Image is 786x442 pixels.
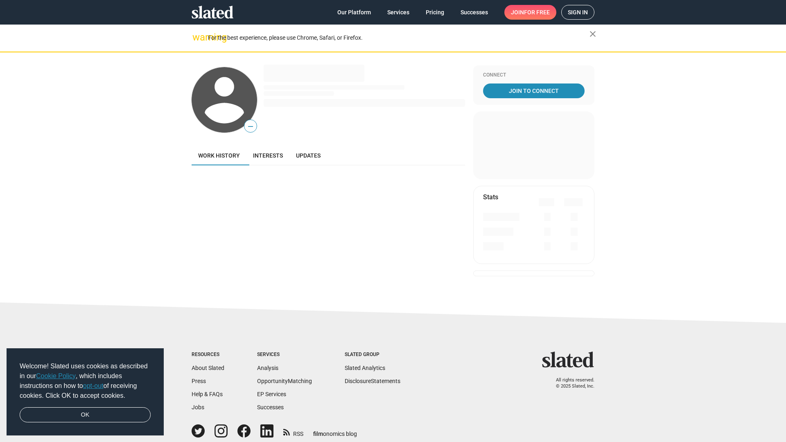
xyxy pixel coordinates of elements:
[192,404,204,410] a: Jobs
[83,382,104,389] a: opt-out
[454,5,495,20] a: Successes
[36,372,76,379] a: Cookie Policy
[257,378,312,384] a: OpportunityMatching
[387,5,409,20] span: Services
[419,5,451,20] a: Pricing
[561,5,594,20] a: Sign in
[192,391,223,397] a: Help & FAQs
[345,378,400,384] a: DisclosureStatements
[483,72,585,79] div: Connect
[313,431,323,437] span: film
[198,152,240,159] span: Work history
[192,365,224,371] a: About Slated
[192,146,246,165] a: Work history
[461,5,488,20] span: Successes
[331,5,377,20] a: Our Platform
[345,365,385,371] a: Slated Analytics
[296,152,321,159] span: Updates
[208,32,589,43] div: For the best experience, please use Chrome, Safari, or Firefox.
[192,352,224,358] div: Resources
[257,365,278,371] a: Analysis
[289,146,327,165] a: Updates
[257,404,284,410] a: Successes
[485,83,583,98] span: Join To Connect
[20,407,151,423] a: dismiss cookie message
[257,391,286,397] a: EP Services
[313,424,357,438] a: filmonomics blog
[192,378,206,384] a: Press
[511,5,550,20] span: Join
[568,5,588,19] span: Sign in
[253,152,283,159] span: Interests
[524,5,550,20] span: for free
[257,352,312,358] div: Services
[20,361,151,401] span: Welcome! Slated uses cookies as described in our , which includes instructions on how to of recei...
[283,425,303,438] a: RSS
[504,5,556,20] a: Joinfor free
[337,5,371,20] span: Our Platform
[483,83,585,98] a: Join To Connect
[192,32,202,42] mat-icon: warning
[426,5,444,20] span: Pricing
[246,146,289,165] a: Interests
[588,29,598,39] mat-icon: close
[345,352,400,358] div: Slated Group
[244,121,257,132] span: —
[381,5,416,20] a: Services
[483,193,498,201] mat-card-title: Stats
[547,377,594,389] p: All rights reserved. © 2025 Slated, Inc.
[7,348,164,436] div: cookieconsent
